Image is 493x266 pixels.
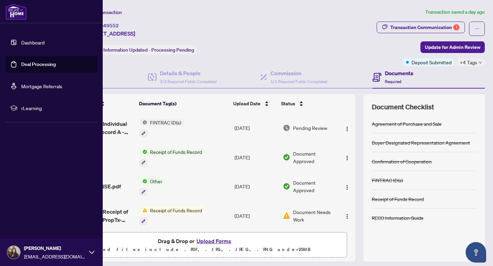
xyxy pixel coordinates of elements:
th: Document Tag(s) [136,94,230,113]
div: RECO Information Guide [372,214,424,222]
span: Drag & Drop orUpload FormsSupported files include .PDF, .JPG, .JPEG, .PNG under25MB [44,232,347,258]
img: Profile Icon [7,246,20,259]
p: Supported files include .PDF, .JPG, .JPEG, .PNG under 25 MB [48,245,343,254]
button: Status IconReceipt of Funds Record [140,207,205,225]
button: Logo [342,181,353,192]
td: [DATE] [232,172,280,201]
div: Agreement of Purchase and Sale [372,120,442,128]
button: Open asap [466,242,486,263]
img: Logo [344,214,350,219]
a: Dashboard [21,39,45,45]
span: Update for Admin Review [425,42,480,53]
button: Logo [342,210,353,221]
button: Upload Forms [194,237,233,245]
span: Receipt of Funds Record [147,148,205,156]
span: Document Checklist [372,102,434,112]
button: Transaction Communication1 [377,22,465,33]
span: [PERSON_NAME] [24,244,86,252]
span: Status [281,100,295,107]
button: Logo [342,122,353,133]
img: Document Status [283,154,290,161]
span: Document Needs Work [293,208,336,223]
span: View Transaction [85,9,122,15]
img: Document Status [283,183,290,190]
img: Status Icon [140,119,147,126]
div: Buyer Designated Representation Agreement [372,139,470,146]
span: Document Approved [293,150,336,165]
div: Receipt of Funds Record [372,195,424,203]
span: +4 Tags [460,58,477,66]
td: [DATE] [232,201,280,230]
img: Logo [344,126,350,132]
img: Document Status [283,124,290,132]
div: Transaction Communication [390,22,459,33]
img: Document Status [283,212,290,220]
img: Logo [344,155,350,161]
span: Upload Date [233,100,261,107]
a: Deal Processing [21,61,56,67]
span: down [479,61,482,64]
span: Other [147,177,165,185]
div: Status: [85,45,197,54]
div: Confirmation of Cooperation [372,158,432,165]
span: 1/1 Required Fields Completed [270,79,327,84]
span: Information Updated - Processing Pending [103,47,194,53]
button: Update for Admin Review [420,41,485,53]
th: Status [278,94,337,113]
img: logo [5,3,27,20]
span: ellipsis [475,26,479,31]
span: Deposit Submitted [412,58,452,66]
span: Receipt of Funds Record [147,207,205,214]
div: 1 [453,24,459,30]
img: Logo [344,185,350,190]
img: Status Icon [140,207,147,214]
button: Status IconReceipt of Funds Record [140,148,205,167]
td: [DATE] [232,143,280,172]
span: rLearning [21,104,92,112]
span: [STREET_ADDRESS] [85,29,135,38]
span: [EMAIL_ADDRESS][DOMAIN_NAME] [24,253,86,260]
span: FINTRAC ID(s) [147,119,184,126]
article: Transaction saved a day ago [425,8,485,16]
img: Status Icon [140,177,147,185]
h4: Documents [385,69,413,77]
span: 3/3 Required Fields Completed [160,79,217,84]
button: Logo [342,152,353,163]
button: Status IconOther [140,177,165,196]
span: Required [385,79,401,84]
img: Status Icon [140,148,147,156]
h4: Details & People [160,69,217,77]
span: Drag & Drop or [158,237,233,245]
a: Mortgage Referrals [21,83,62,89]
span: Document Approved [293,179,336,194]
span: Pending Review [293,124,327,132]
th: Upload Date [230,94,278,113]
h4: Commission [270,69,327,77]
button: Status IconFINTRAC ID(s) [140,119,184,137]
span: 49552 [103,23,119,29]
td: [DATE] [232,113,280,143]
div: FINTRAC ID(s) [372,176,403,184]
